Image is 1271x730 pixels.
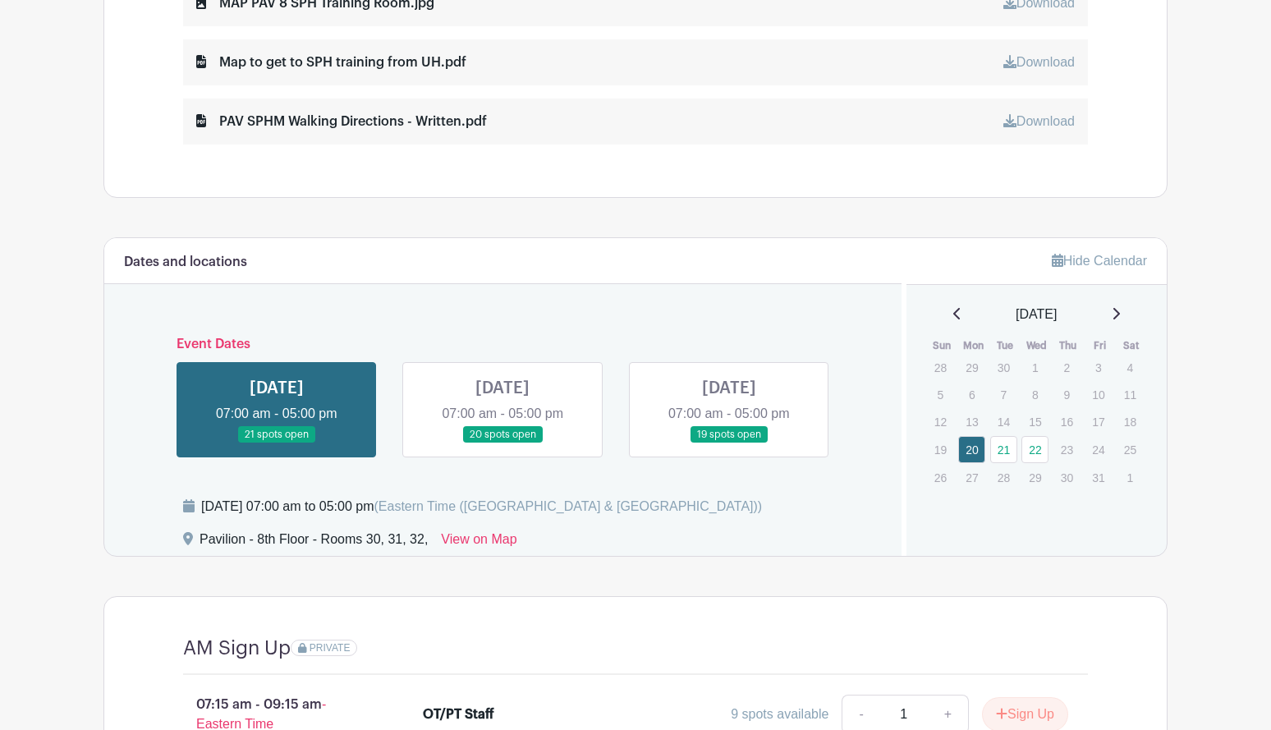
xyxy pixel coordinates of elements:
p: 31 [1085,465,1112,490]
p: 11 [1117,382,1144,407]
p: 8 [1021,382,1048,407]
a: 22 [1021,436,1048,463]
div: Pavilion - 8th Floor - Rooms 30, 31, 32, [200,530,428,556]
p: 4 [1117,355,1144,380]
p: 27 [958,465,985,490]
p: 5 [927,382,954,407]
p: 3 [1085,355,1112,380]
th: Tue [989,337,1021,354]
p: 19 [927,437,954,462]
p: 30 [990,355,1017,380]
p: 29 [958,355,985,380]
a: Download [1003,114,1075,128]
p: 26 [927,465,954,490]
p: 16 [1053,409,1081,434]
span: (Eastern Time ([GEOGRAPHIC_DATA] & [GEOGRAPHIC_DATA])) [374,499,762,513]
p: 28 [927,355,954,380]
th: Thu [1053,337,1085,354]
p: 18 [1117,409,1144,434]
a: 20 [958,436,985,463]
p: 9 [1053,382,1081,407]
h4: AM Sign Up [183,636,291,660]
th: Sat [1116,337,1148,354]
p: 12 [927,409,954,434]
h6: Dates and locations [124,255,247,270]
p: 17 [1085,409,1112,434]
div: [DATE] 07:00 am to 05:00 pm [201,497,762,517]
p: 1 [1117,465,1144,490]
th: Sun [926,337,958,354]
h6: Event Dates [163,337,842,352]
div: Map to get to SPH training from UH.pdf [196,53,466,72]
p: 25 [1117,437,1144,462]
div: PAV SPHM Walking Directions - Written.pdf [196,112,487,131]
a: Download [1003,55,1075,69]
p: 2 [1053,355,1081,380]
p: 28 [990,465,1017,490]
p: 6 [958,382,985,407]
p: 7 [990,382,1017,407]
p: 14 [990,409,1017,434]
p: 15 [1021,409,1048,434]
th: Fri [1084,337,1116,354]
a: Hide Calendar [1052,254,1147,268]
p: 23 [1053,437,1081,462]
a: 21 [990,436,1017,463]
th: Mon [957,337,989,354]
p: 10 [1085,382,1112,407]
p: 13 [958,409,985,434]
th: Wed [1021,337,1053,354]
p: 29 [1021,465,1048,490]
span: [DATE] [1016,305,1057,324]
p: 1 [1021,355,1048,380]
p: 30 [1053,465,1081,490]
div: OT/PT Staff [423,705,494,724]
a: View on Map [441,530,516,556]
p: 24 [1085,437,1112,462]
div: 9 spots available [731,705,828,724]
span: PRIVATE [310,642,351,654]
